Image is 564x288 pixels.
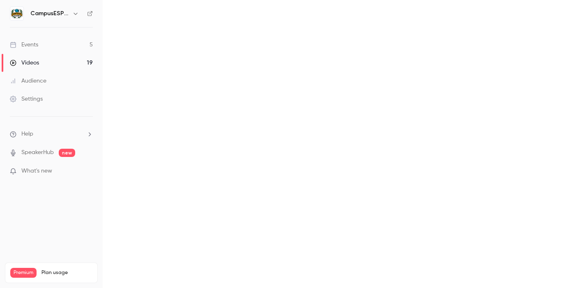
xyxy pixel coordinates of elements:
[10,59,39,67] div: Videos
[41,270,92,276] span: Plan usage
[21,167,52,175] span: What's new
[21,148,54,157] a: SpeakerHub
[30,9,69,18] h6: CampusESP Academy
[10,268,37,278] span: Premium
[10,7,23,20] img: CampusESP Academy
[10,130,93,138] li: help-dropdown-opener
[83,168,93,175] iframe: Noticeable Trigger
[59,149,75,157] span: new
[21,130,33,138] span: Help
[10,95,43,103] div: Settings
[10,77,46,85] div: Audience
[10,41,38,49] div: Events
